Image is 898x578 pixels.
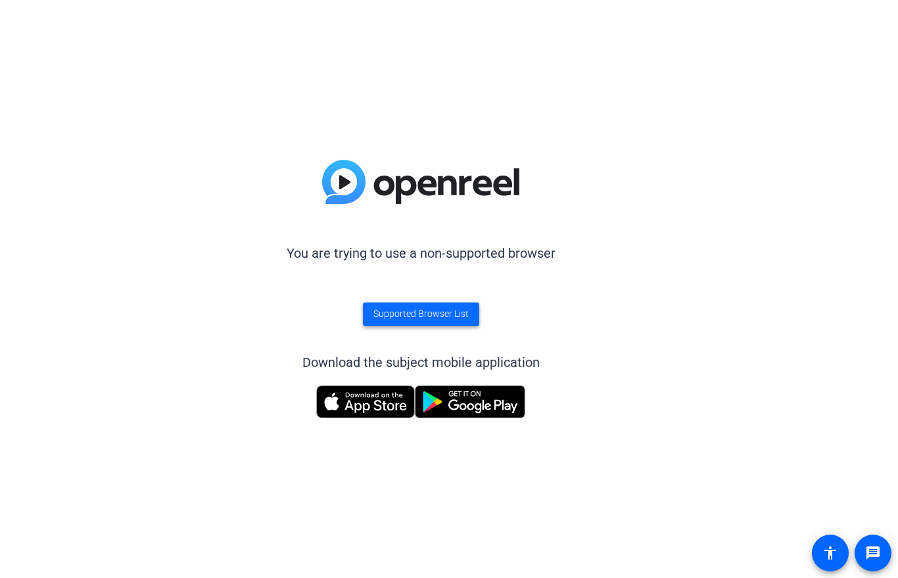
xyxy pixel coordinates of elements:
div: Download the subject mobile application [302,352,540,372]
mat-icon: accessibility [822,545,838,561]
img: Get it on Google Play [415,385,525,418]
span: Supported Browser List [373,307,469,321]
mat-icon: message [865,545,881,561]
a: Supported Browser List [363,302,479,326]
p: You are trying to use a non-supported browser [287,243,555,263]
img: blue-gradient.svg [322,160,519,203]
img: Download on the App Store [316,385,415,418]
